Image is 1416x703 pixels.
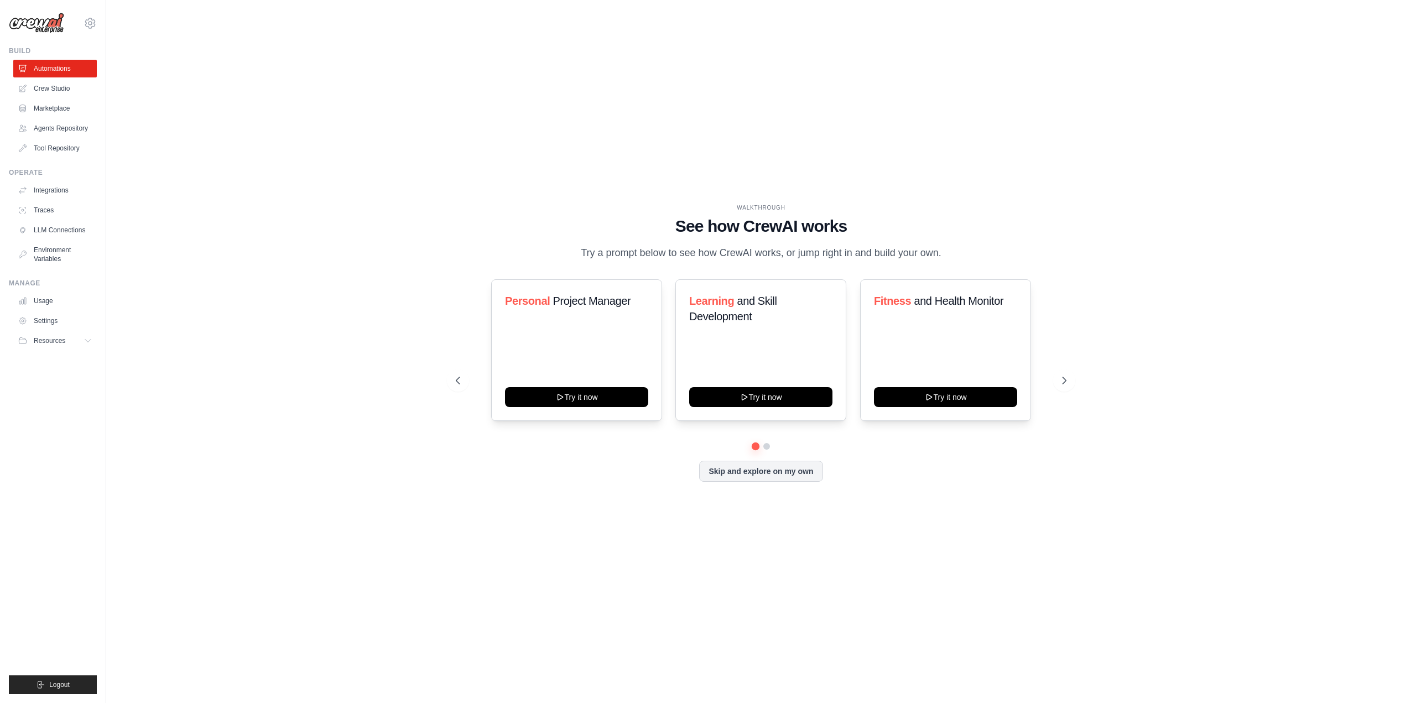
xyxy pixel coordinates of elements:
a: Agents Repository [13,119,97,137]
button: Logout [9,675,97,694]
a: Tool Repository [13,139,97,157]
a: Marketplace [13,100,97,117]
button: Resources [13,332,97,350]
div: Manage [9,279,97,288]
button: Try it now [505,387,648,407]
div: WALKTHROUGH [456,204,1066,212]
span: Logout [49,680,70,689]
button: Try it now [689,387,832,407]
a: Traces [13,201,97,219]
a: Settings [13,312,97,330]
p: Try a prompt below to see how CrewAI works, or jump right in and build your own. [575,245,947,261]
div: Operate [9,168,97,177]
span: Personal [505,295,550,307]
div: Build [9,46,97,55]
a: Crew Studio [13,80,97,97]
a: Automations [13,60,97,77]
button: Skip and explore on my own [699,461,822,482]
span: and Skill Development [689,295,777,322]
span: and Health Monitor [914,295,1003,307]
span: Project Manager [553,295,631,307]
a: Environment Variables [13,241,97,268]
span: Learning [689,295,734,307]
button: Try it now [874,387,1017,407]
span: Fitness [874,295,911,307]
a: Integrations [13,181,97,199]
h1: See how CrewAI works [456,216,1066,236]
a: LLM Connections [13,221,97,239]
span: Resources [34,336,65,345]
img: Logo [9,13,64,34]
a: Usage [13,292,97,310]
